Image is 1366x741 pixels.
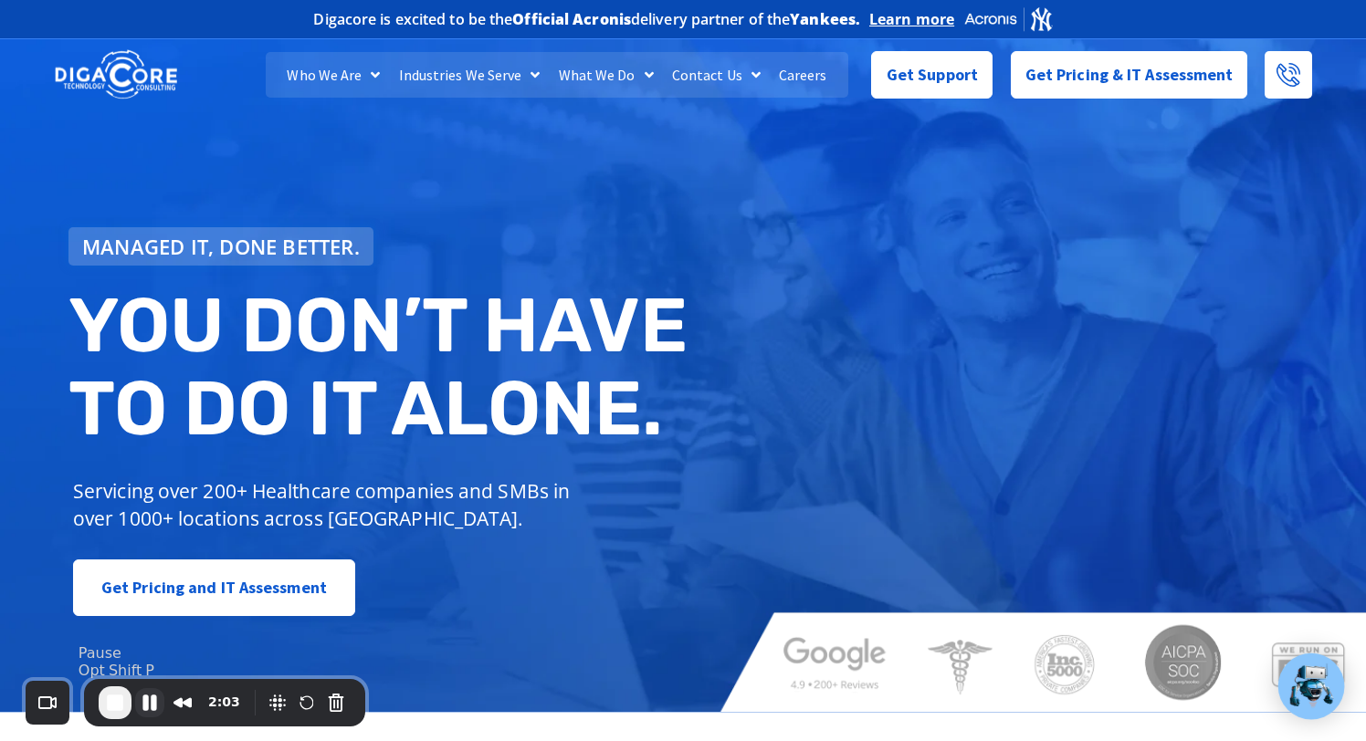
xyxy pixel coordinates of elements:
[550,52,663,98] a: What We Do
[869,10,954,28] a: Learn more
[390,52,550,98] a: Industries We Serve
[871,51,993,99] a: Get Support
[266,52,849,98] nav: Menu
[68,284,697,451] h2: You don’t have to do IT alone.
[1011,51,1248,99] a: Get Pricing & IT Assessment
[887,57,978,93] span: Get Support
[790,9,860,29] b: Yankees.
[1025,57,1234,93] span: Get Pricing & IT Assessment
[73,559,355,616] a: Get Pricing and IT Assessment
[82,236,360,256] span: Managed IT, done better.
[512,9,631,29] b: Official Acronis
[68,227,373,266] a: Managed IT, done better.
[963,5,1053,32] img: Acronis
[55,48,177,101] img: DigaCore Technology Consulting
[313,12,860,26] h2: Digacore is excited to be the delivery partner of the
[278,52,389,98] a: Who We Are
[770,52,836,98] a: Careers
[663,52,770,98] a: Contact Us
[73,477,583,532] p: Servicing over 200+ Healthcare companies and SMBs in over 1000+ locations across [GEOGRAPHIC_DATA].
[101,569,327,606] span: Get Pricing and IT Assessment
